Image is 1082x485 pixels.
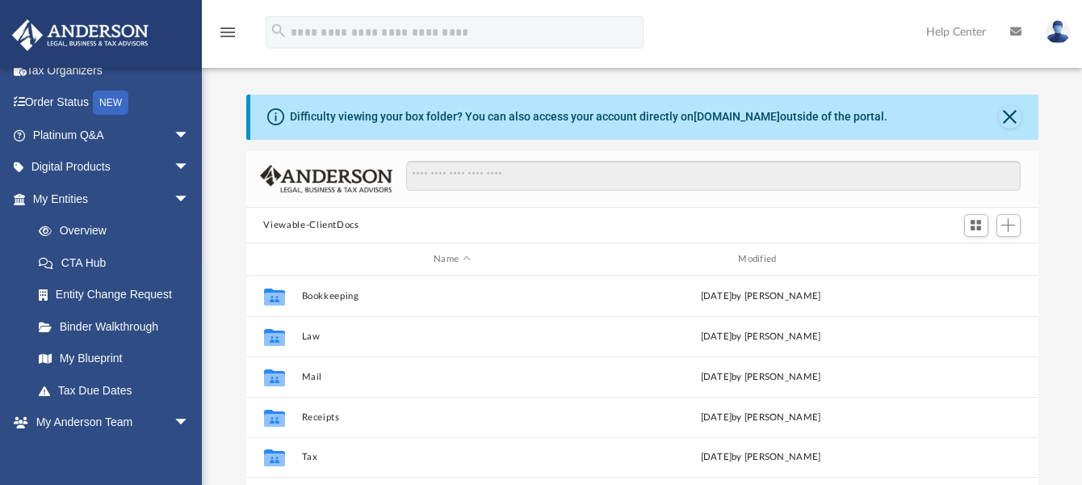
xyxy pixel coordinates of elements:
[218,23,237,42] i: menu
[694,110,780,123] a: [DOMAIN_NAME]
[918,252,1031,267] div: id
[23,310,214,343] a: Binder Walkthrough
[11,407,206,439] a: My Anderson Teamarrow_drop_down
[253,252,293,267] div: id
[301,331,602,342] button: Law
[23,279,214,311] a: Entity Change Request
[610,411,911,425] div: [DATE] by [PERSON_NAME]
[93,91,128,115] div: NEW
[23,215,214,247] a: Overview
[996,214,1021,237] button: Add
[610,370,911,385] div: [DATE] by [PERSON_NAME]
[290,108,887,125] div: Difficulty viewing your box folder? You can also access your account directly on outside of the p...
[11,183,214,215] a: My Entitiesarrow_drop_down
[301,453,602,463] button: Tax
[218,31,237,42] a: menu
[609,252,911,267] div: Modified
[174,151,206,184] span: arrow_drop_down
[23,343,206,375] a: My Blueprint
[301,412,602,423] button: Receipts
[964,214,988,237] button: Switch to Grid View
[11,119,214,151] a: Platinum Q&Aarrow_drop_down
[263,218,359,233] button: Viewable-ClientDocs
[610,450,911,465] div: [DATE] by [PERSON_NAME]
[406,161,1020,192] input: Search files and folders
[23,374,214,407] a: Tax Due Dates
[270,22,287,40] i: search
[174,119,206,152] span: arrow_drop_down
[1046,20,1070,44] img: User Pic
[174,183,206,216] span: arrow_drop_down
[23,247,214,279] a: CTA Hub
[301,291,602,302] button: Bookkeeping
[11,86,214,120] a: Order StatusNEW
[11,151,214,183] a: Digital Productsarrow_drop_down
[7,19,153,51] img: Anderson Advisors Platinum Portal
[301,372,602,382] button: Mail
[999,106,1021,129] button: Close
[300,252,602,267] div: Name
[174,407,206,440] span: arrow_drop_down
[11,54,214,86] a: Tax Organizers
[610,289,911,304] div: [DATE] by [PERSON_NAME]
[610,330,911,344] div: [DATE] by [PERSON_NAME]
